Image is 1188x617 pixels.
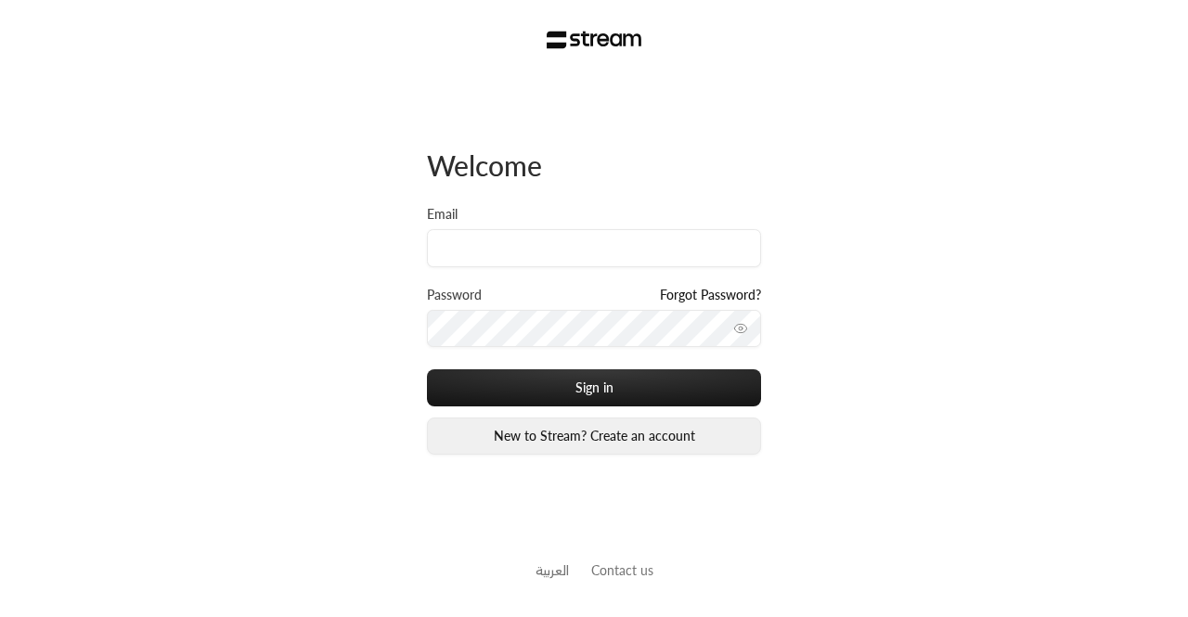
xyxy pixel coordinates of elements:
[591,560,653,580] button: Contact us
[427,286,482,304] label: Password
[660,286,761,304] a: Forgot Password?
[427,418,761,455] a: New to Stream? Create an account
[591,562,653,578] a: Contact us
[536,553,569,587] a: العربية
[547,31,642,49] img: Stream Logo
[726,314,755,343] button: toggle password visibility
[427,369,761,406] button: Sign in
[427,148,542,182] span: Welcome
[427,205,458,224] label: Email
